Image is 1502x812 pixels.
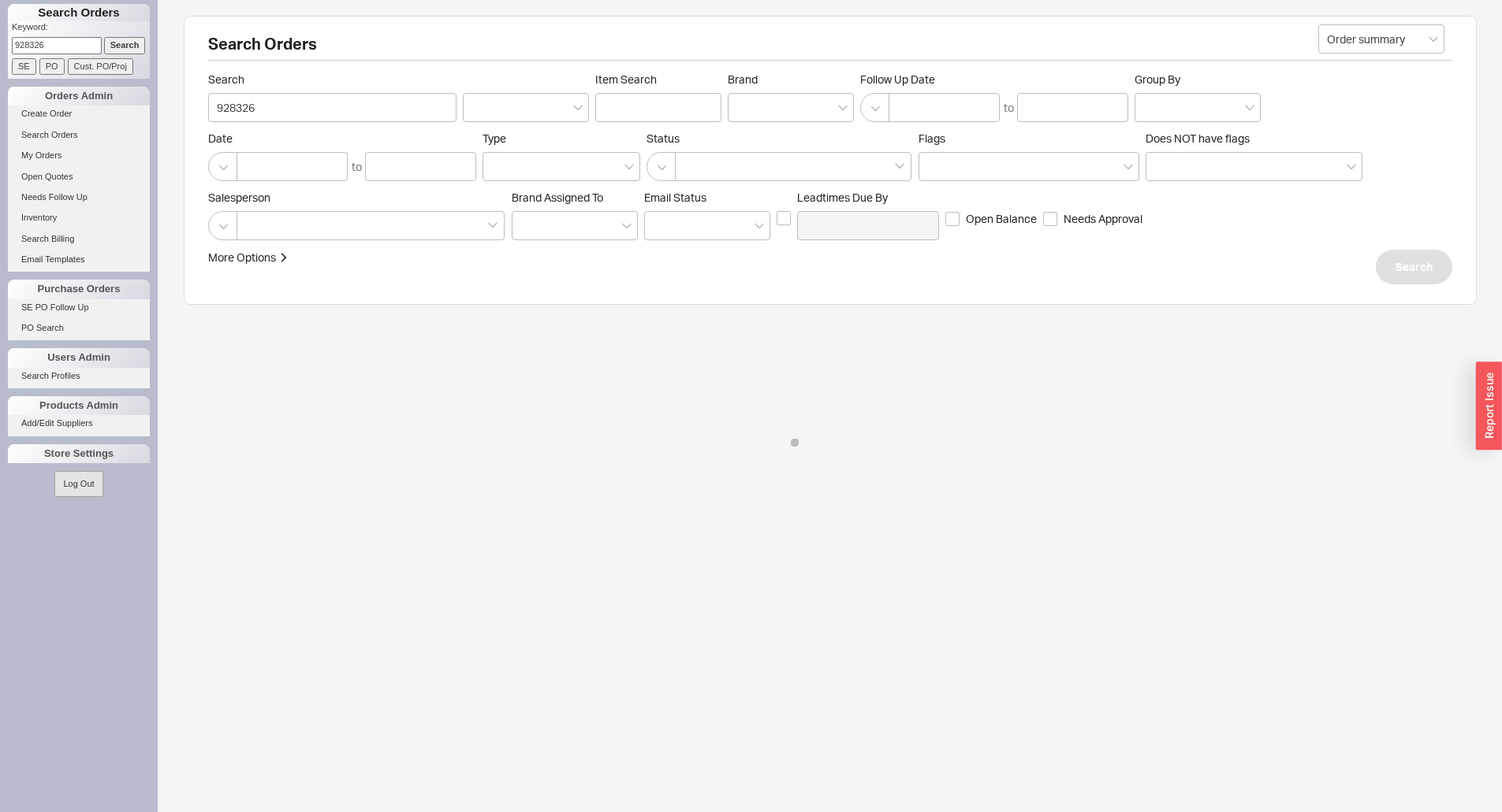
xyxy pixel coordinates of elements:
span: Status [647,132,912,146]
input: Search [208,93,457,122]
a: Needs Follow Up [8,189,150,206]
input: Open Balance [945,212,960,226]
svg: open menu [1245,105,1254,111]
a: SE PO Follow Up [8,299,150,316]
span: Type [483,132,506,145]
span: Does NOT have flags [1146,132,1250,145]
div: Products Admin [8,396,150,415]
svg: open menu [755,223,764,229]
input: Cust. PO/Proj [68,58,133,75]
span: Group By [1135,72,1180,86]
button: More Options [208,250,289,265]
span: Item Search [595,72,721,87]
span: Salesperson [208,191,505,205]
input: PO [39,58,65,75]
div: Users Admin [8,348,150,367]
input: Brand [736,98,747,117]
span: Date [208,132,476,146]
a: Search Profiles [8,368,150,384]
svg: open menu [1429,36,1438,43]
input: SE [12,58,36,75]
span: Needs Approval [1064,211,1142,227]
input: Type [491,158,502,176]
p: Keyword: [12,21,150,37]
a: Search Billing [8,231,150,247]
span: Open Balance [966,211,1037,227]
span: Search [1396,258,1433,276]
span: Flags [919,132,945,145]
div: More Options [208,250,276,265]
span: Needs Follow Up [21,192,88,202]
svg: open menu [573,105,583,111]
button: Log Out [54,471,102,497]
input: Select... [1318,24,1444,54]
a: Open Quotes [8,169,150,185]
span: Search [208,72,457,87]
div: to [352,159,362,175]
input: Needs Approval [1043,212,1057,226]
a: Add/Edit Suppliers [8,415,150,432]
span: Brand [728,72,758,86]
input: Search [104,37,146,54]
button: Search [1376,250,1452,284]
a: Search Orders [8,127,150,143]
a: PO Search [8,320,150,336]
input: Does NOT have flags [1154,158,1165,176]
a: My Orders [8,147,150,164]
span: Follow Up Date [860,72,1128,87]
div: Purchase Orders [8,280,150,298]
span: Brand Assigned To [512,191,603,204]
svg: open menu [622,223,632,229]
input: Flags [927,158,938,176]
span: Em ​ ail Status [644,191,706,204]
input: Item Search [595,93,721,122]
div: to [1004,100,1014,116]
div: Orders Admin [8,87,150,106]
h2: Search Orders [208,36,1452,61]
a: Inventory [8,209,150,226]
div: Store Settings [8,444,150,463]
a: Email Templates [8,251,150,268]
h1: Search Orders [8,4,150,21]
span: Leadtimes Due By [797,191,939,205]
a: Create Order [8,106,150,122]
